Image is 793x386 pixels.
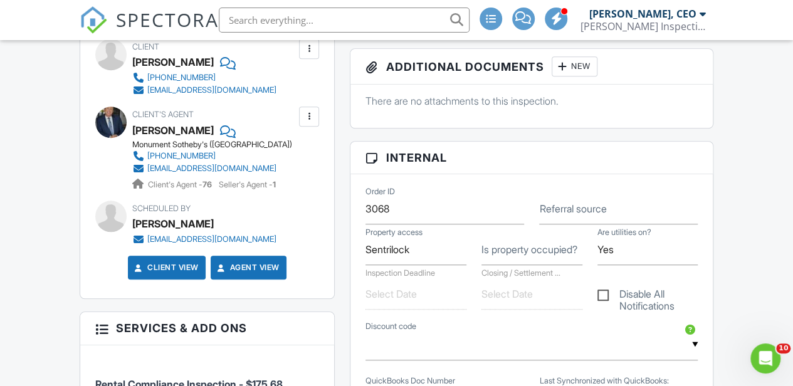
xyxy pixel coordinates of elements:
[132,53,214,71] div: [PERSON_NAME]
[365,234,466,265] input: Property access
[365,185,395,197] label: Order ID
[597,234,698,265] input: Are utilities on?
[481,234,582,265] input: Is property occupied?
[132,233,276,246] a: [EMAIL_ADDRESS][DOMAIN_NAME]
[580,20,706,33] div: Gotsch Inspections, LLC
[132,261,199,274] a: Client View
[147,85,276,95] div: [EMAIL_ADDRESS][DOMAIN_NAME]
[147,234,276,244] div: [EMAIL_ADDRESS][DOMAIN_NAME]
[132,121,214,140] a: [PERSON_NAME]
[219,8,470,33] input: Search everything...
[552,56,597,76] div: New
[481,268,560,278] label: Closing / Settlement Date
[132,110,194,119] span: Client's Agent
[365,226,423,237] label: Property access
[132,84,276,96] a: [EMAIL_ADDRESS][DOMAIN_NAME]
[589,8,696,20] div: [PERSON_NAME], CEO
[147,164,276,174] div: [EMAIL_ADDRESS][DOMAIN_NAME]
[750,343,780,373] iframe: Intercom live chat
[202,180,212,189] strong: 76
[215,261,280,274] a: Agent View
[132,140,292,150] div: Monument Sotheby's ([GEOGRAPHIC_DATA])
[273,180,276,189] strong: 1
[219,180,276,189] span: Seller's Agent -
[80,312,335,345] h3: Services & Add ons
[365,268,435,278] label: Inspection Deadline
[365,279,466,310] input: Select Date
[776,343,790,353] span: 10
[80,17,219,43] a: SPECTORA
[350,142,713,174] h3: Internal
[132,71,276,84] a: [PHONE_NUMBER]
[365,94,698,108] p: There are no attachments to this inspection.
[481,243,577,256] label: Is property occupied?
[597,288,698,304] label: Disable All Notifications
[132,204,191,213] span: Scheduled By
[132,214,214,233] div: [PERSON_NAME]
[132,42,159,51] span: Client
[148,180,214,189] span: Client's Agent -
[80,6,107,34] img: The Best Home Inspection Software - Spectora
[365,321,416,332] label: Discount code
[481,279,582,310] input: Select Date
[147,73,216,83] div: [PHONE_NUMBER]
[132,162,282,175] a: [EMAIL_ADDRESS][DOMAIN_NAME]
[132,150,282,162] a: [PHONE_NUMBER]
[597,226,651,237] label: Are utilities on?
[147,151,216,161] div: [PHONE_NUMBER]
[539,202,606,216] label: Referral source
[350,49,713,85] h3: Additional Documents
[116,6,219,33] span: SPECTORA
